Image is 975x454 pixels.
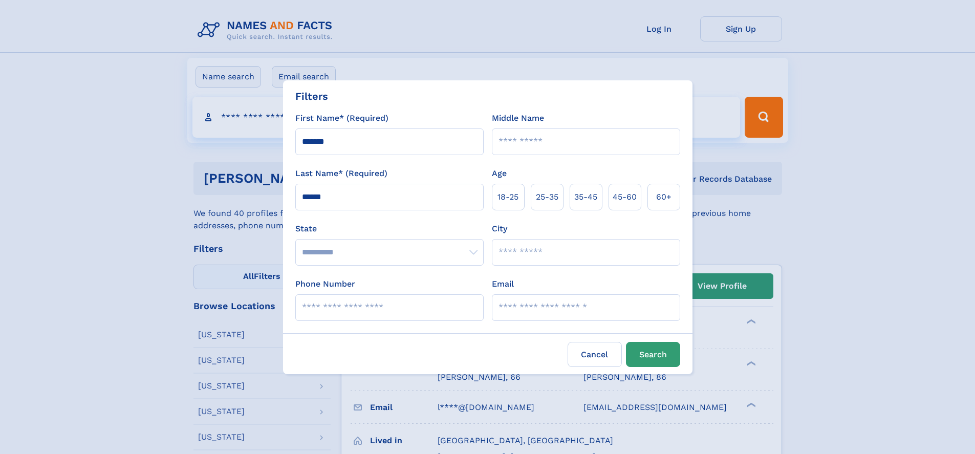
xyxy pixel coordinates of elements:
span: 45‑60 [613,191,637,203]
div: Filters [295,89,328,104]
label: State [295,223,484,235]
span: 25‑35 [536,191,558,203]
label: Email [492,278,514,290]
label: Middle Name [492,112,544,124]
label: Cancel [568,342,622,367]
label: City [492,223,507,235]
span: 35‑45 [574,191,597,203]
span: 60+ [656,191,671,203]
span: 18‑25 [497,191,518,203]
label: Last Name* (Required) [295,167,387,180]
label: Phone Number [295,278,355,290]
button: Search [626,342,680,367]
label: First Name* (Required) [295,112,388,124]
label: Age [492,167,507,180]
